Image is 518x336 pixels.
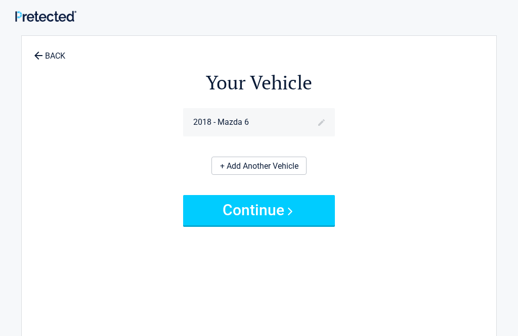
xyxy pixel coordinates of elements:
[318,119,325,126] img: Edit Car
[211,157,307,175] a: + Add Another Vehicle
[15,11,76,22] img: Main Logo
[77,70,441,95] h2: Your Vehicle
[193,116,249,128] span: 2018 - Mazda 6
[32,42,67,60] a: BACK
[183,195,335,225] button: Continue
